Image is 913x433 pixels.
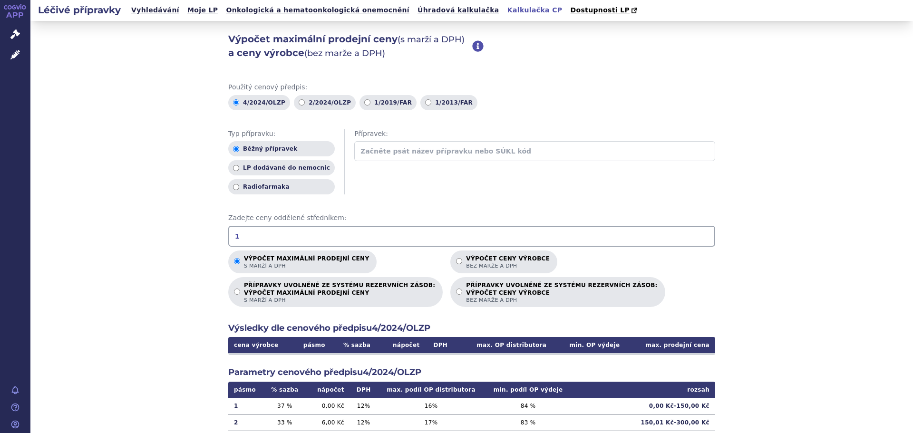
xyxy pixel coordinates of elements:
[420,95,477,110] label: 1/2013/FAR
[294,337,334,353] th: pásmo
[425,99,431,106] input: 1/2013/FAR
[398,34,465,45] span: (s marží a DPH)
[334,337,379,353] th: % sazba
[305,398,350,414] td: 0,00 Kč
[228,179,335,194] label: Radiofarmaka
[466,282,657,304] p: PŘÍPRAVKY UVOLNĚNÉ ZE SYSTÉMU REZERVNÍCH ZÁSOB:
[304,48,385,58] span: (bez marže a DPH)
[228,366,715,378] h2: Parametry cenového předpisu 4/2024/OLZP
[228,141,335,156] label: Běžný přípravek
[228,160,335,175] label: LP dodávané do nemocnic
[244,255,369,269] p: Výpočet maximální prodejní ceny
[466,262,550,269] span: bez marže a DPH
[299,99,305,106] input: 2/2024/OLZP
[572,398,715,414] td: 0,00 Kč - 150,00 Kč
[185,4,221,17] a: Moje LP
[505,4,565,17] a: Kalkulačka CP
[233,165,239,171] input: LP dodávané do nemocnic
[572,382,715,398] th: rozsah
[456,337,552,353] th: max. OP distributora
[244,262,369,269] span: s marží a DPH
[377,382,485,398] th: max. podíl OP distributora
[228,226,715,247] input: Zadejte ceny oddělené středníkem
[264,414,305,431] td: 33 %
[572,414,715,431] td: 150,01 Kč - 300,00 Kč
[228,414,264,431] td: 2
[233,99,239,106] input: 4/2024/OLZP
[233,184,239,190] input: Radiofarmaka
[228,95,290,110] label: 4/2024/OLZP
[552,337,625,353] th: min. OP výdeje
[350,414,378,431] td: 12 %
[364,99,370,106] input: 1/2019/FAR
[228,322,715,334] h2: Výsledky dle cenového předpisu 4/2024/OLZP
[294,95,356,110] label: 2/2024/OLZP
[228,398,264,414] td: 1
[485,398,572,414] td: 84 %
[244,282,435,304] p: PŘÍPRAVKY UVOLNĚNÉ ZE SYSTÉMU REZERVNÍCH ZÁSOB:
[264,382,305,398] th: % sazba
[350,398,378,414] td: 12 %
[228,213,715,223] span: Zadejte ceny oddělené středníkem:
[234,258,240,264] input: Výpočet maximální prodejní cenys marží a DPH
[30,3,128,17] h2: Léčivé přípravky
[380,337,426,353] th: nápočet
[625,337,715,353] th: max. prodejní cena
[228,382,264,398] th: pásmo
[359,95,417,110] label: 1/2019/FAR
[456,289,462,295] input: PŘÍPRAVKY UVOLNĚNÉ ZE SYSTÉMU REZERVNÍCH ZÁSOB:VÝPOČET CENY VÝROBCEbez marže a DPH
[305,382,350,398] th: nápočet
[354,141,715,161] input: Začněte psát název přípravku nebo SÚKL kód
[415,4,502,17] a: Úhradová kalkulačka
[466,297,657,304] span: bez marže a DPH
[354,129,715,139] span: Přípravek:
[264,398,305,414] td: 37 %
[377,398,485,414] td: 16 %
[466,255,550,269] p: Výpočet ceny výrobce
[233,146,239,152] input: Běžný přípravek
[485,414,572,431] td: 83 %
[426,337,456,353] th: DPH
[234,289,240,295] input: PŘÍPRAVKY UVOLNĚNÉ ZE SYSTÉMU REZERVNÍCH ZÁSOB:VÝPOČET MAXIMÁLNÍ PRODEJNÍ CENYs marží a DPH
[377,414,485,431] td: 17 %
[228,32,472,60] h2: Výpočet maximální prodejní ceny a ceny výrobce
[567,4,642,17] a: Dostupnosti LP
[466,289,657,297] strong: VÝPOČET CENY VÝROBCE
[244,297,435,304] span: s marží a DPH
[350,382,378,398] th: DPH
[456,258,462,264] input: Výpočet ceny výrobcebez marže a DPH
[305,414,350,431] td: 6,00 Kč
[485,382,572,398] th: min. podíl OP výdeje
[570,6,630,14] span: Dostupnosti LP
[128,4,182,17] a: Vyhledávání
[223,4,412,17] a: Onkologická a hematoonkologická onemocnění
[228,129,335,139] span: Typ přípravku:
[228,83,715,92] span: Použitý cenový předpis:
[244,289,435,297] strong: VÝPOČET MAXIMÁLNÍ PRODEJNÍ CENY
[228,337,294,353] th: cena výrobce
